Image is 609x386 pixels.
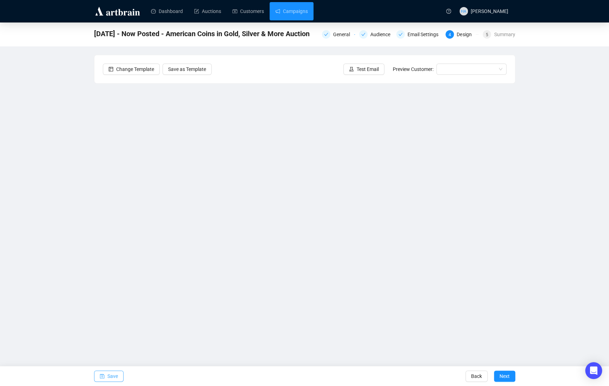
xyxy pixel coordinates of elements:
[398,32,403,37] span: check
[359,30,392,39] div: Audience
[108,67,113,72] span: layout
[194,2,221,20] a: Auctions
[465,371,488,382] button: Back
[457,30,476,39] div: Design
[461,8,466,14] span: HA
[446,9,451,14] span: question-circle
[232,2,264,20] a: Customers
[163,64,212,75] button: Save as Template
[275,2,308,20] a: Campaigns
[486,32,488,37] span: 5
[333,30,354,39] div: General
[393,66,433,72] span: Preview Customer:
[396,30,441,39] div: Email Settings
[449,32,451,37] span: 4
[343,64,384,75] button: Test Email
[499,366,510,386] span: Next
[94,371,124,382] button: Save
[471,366,482,386] span: Back
[494,30,515,39] div: Summary
[408,30,443,39] div: Email Settings
[116,65,154,73] span: Change Template
[103,64,160,75] button: Change Template
[324,32,328,37] span: check
[370,30,395,39] div: Audience
[357,65,379,73] span: Test Email
[361,32,365,37] span: check
[585,362,602,379] div: Open Intercom Messenger
[483,30,515,39] div: 5Summary
[322,30,355,39] div: General
[168,65,206,73] span: Save as Template
[349,67,354,72] span: experiment
[94,6,141,17] img: logo
[494,371,515,382] button: Next
[94,28,310,39] span: 9-16-25 - Now Posted - American Coins in Gold, Silver & More Auction
[445,30,478,39] div: 4Design
[100,374,105,379] span: save
[151,2,183,20] a: Dashboard
[107,366,118,386] span: Save
[471,8,508,14] span: [PERSON_NAME]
